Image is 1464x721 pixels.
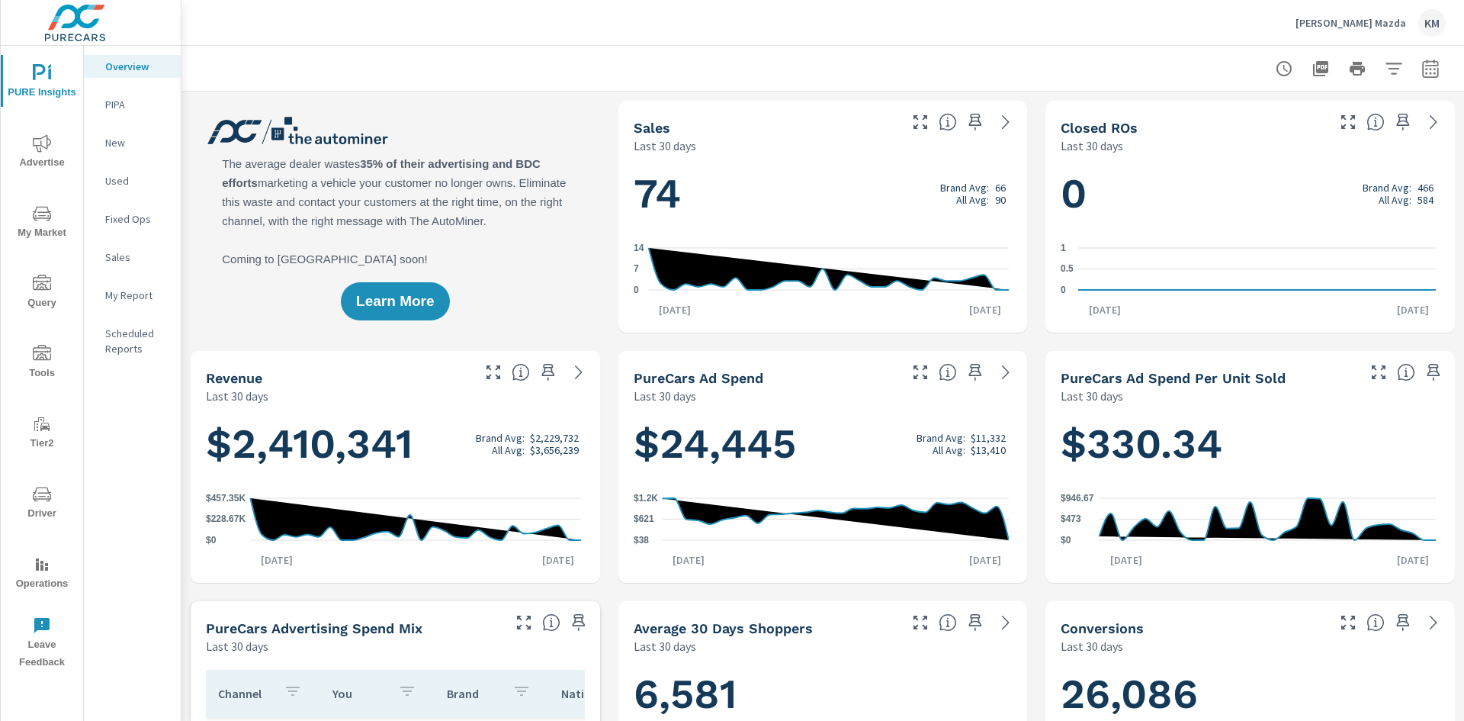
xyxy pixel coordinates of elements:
[476,432,525,444] p: Brand Avg:
[1061,668,1440,720] h1: 26,086
[206,514,246,525] text: $228.67K
[5,555,79,593] span: Operations
[206,620,422,636] h5: PureCars Advertising Spend Mix
[1061,418,1440,470] h1: $330.34
[105,326,169,356] p: Scheduled Reports
[963,360,987,385] span: Save this to your personalized report
[5,134,79,172] span: Advertise
[634,514,654,525] text: $621
[332,686,386,701] p: You
[1386,302,1440,317] p: [DATE]
[5,485,79,523] span: Driver
[634,370,763,386] h5: PureCars Ad Spend
[1336,110,1360,134] button: Make Fullscreen
[206,637,268,655] p: Last 30 days
[356,295,434,308] span: Learn More
[105,211,169,227] p: Fixed Ops
[105,173,169,188] p: Used
[447,686,500,701] p: Brand
[512,610,536,635] button: Make Fullscreen
[105,249,169,265] p: Sales
[1061,264,1074,275] text: 0.5
[206,387,268,405] p: Last 30 days
[1391,110,1415,134] span: Save this to your personalized report
[1366,360,1391,385] button: Make Fullscreen
[1366,613,1385,632] span: The number of dealer-specified goals completed by a visitor. [Source: This data is provided by th...
[1391,610,1415,635] span: Save this to your personalized report
[536,360,560,385] span: Save this to your personalized report
[648,302,701,317] p: [DATE]
[531,552,585,568] p: [DATE]
[84,55,181,78] div: Overview
[956,194,989,206] p: All Avg:
[5,345,79,382] span: Tools
[1379,53,1409,84] button: Apply Filters
[561,686,615,701] p: National
[1418,9,1446,37] div: KM
[634,418,1013,470] h1: $24,445
[84,93,181,116] div: PIPA
[1342,53,1372,84] button: Print Report
[5,64,79,101] span: PURE Insights
[908,610,933,635] button: Make Fullscreen
[84,284,181,307] div: My Report
[84,322,181,360] div: Scheduled Reports
[5,275,79,312] span: Query
[1295,16,1406,30] p: [PERSON_NAME] Mazda
[1061,493,1094,504] text: $946.67
[971,432,1006,444] p: $11,332
[1061,514,1081,525] text: $473
[105,97,169,112] p: PIPA
[1397,363,1415,381] span: Average cost of advertising per each vehicle sold at the dealer over the selected date range. The...
[995,194,1006,206] p: 90
[1421,610,1446,635] a: See more details in report
[634,493,658,504] text: $1.2K
[512,363,530,381] span: Total sales revenue over the selected date range. [Source: This data is sourced from the dealer’s...
[1415,53,1446,84] button: Select Date Range
[958,552,1012,568] p: [DATE]
[1078,302,1132,317] p: [DATE]
[5,415,79,452] span: Tier2
[994,360,1018,385] a: See more details in report
[662,552,715,568] p: [DATE]
[1061,285,1066,295] text: 0
[105,59,169,74] p: Overview
[567,610,591,635] span: Save this to your personalized report
[5,616,79,671] span: Leave Feedback
[908,110,933,134] button: Make Fullscreen
[634,120,670,136] h5: Sales
[1363,182,1411,194] p: Brand Avg:
[634,137,696,155] p: Last 30 days
[1061,243,1066,253] text: 1
[634,264,639,275] text: 7
[634,387,696,405] p: Last 30 days
[933,444,965,456] p: All Avg:
[567,360,591,385] a: See more details in report
[940,182,989,194] p: Brand Avg:
[634,637,696,655] p: Last 30 days
[634,285,639,295] text: 0
[958,302,1012,317] p: [DATE]
[634,535,649,546] text: $38
[634,668,1013,720] h1: 6,581
[206,370,262,386] h5: Revenue
[1421,110,1446,134] a: See more details in report
[1366,113,1385,131] span: Number of Repair Orders Closed by the selected dealership group over the selected time range. [So...
[206,418,585,470] h1: $2,410,341
[1,46,83,678] div: nav menu
[1061,637,1123,655] p: Last 30 days
[1100,552,1153,568] p: [DATE]
[105,135,169,150] p: New
[84,131,181,154] div: New
[84,246,181,269] div: Sales
[1061,168,1440,220] h1: 0
[206,535,217,546] text: $0
[492,444,525,456] p: All Avg:
[530,444,579,456] p: $3,656,239
[939,113,957,131] span: Number of vehicles sold by the dealership over the selected date range. [Source: This data is sou...
[481,360,506,385] button: Make Fullscreen
[5,204,79,242] span: My Market
[994,610,1018,635] a: See more details in report
[1061,387,1123,405] p: Last 30 days
[530,432,579,444] p: $2,229,732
